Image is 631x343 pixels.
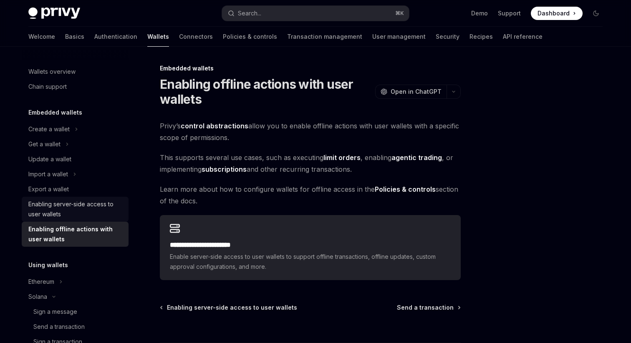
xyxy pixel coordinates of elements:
[28,224,124,244] div: Enabling offline actions with user wallets
[22,64,129,79] a: Wallets overview
[160,120,461,143] span: Privy’s allow you to enable offline actions with user wallets with a specific scope of permissions.
[28,292,47,302] div: Solana
[531,7,583,20] a: Dashboard
[160,215,461,280] a: **** **** **** **** ****Enable server-side access to user wallets to support offline transactions...
[391,88,442,96] span: Open in ChatGPT
[22,182,129,197] a: Export a wallet
[397,303,454,312] span: Send a transaction
[167,303,297,312] span: Enabling server-side access to user wallets
[28,8,80,19] img: dark logo
[28,184,69,194] div: Export a wallet
[287,27,362,47] a: Transaction management
[160,77,372,107] h1: Enabling offline actions with user wallets
[22,304,129,319] a: Sign a message
[323,153,361,162] strong: limit orders
[375,85,447,99] button: Open in ChatGPT
[28,199,124,219] div: Enabling server-side access to user wallets
[22,152,129,167] a: Update a wallet
[22,319,129,334] a: Send a transaction
[22,222,129,247] a: Enabling offline actions with user wallets
[28,260,68,270] h5: Using wallets
[28,139,61,149] div: Get a wallet
[28,124,70,134] div: Create a wallet
[160,183,461,207] span: Learn more about how to configure wallets for offline access in the section of the docs.
[436,27,459,47] a: Security
[181,122,248,130] a: control abstractions
[33,307,77,317] div: Sign a message
[202,165,247,173] strong: subscriptions
[28,108,82,118] h5: Embedded wallets
[179,27,213,47] a: Connectors
[28,154,71,164] div: Update a wallet
[222,6,409,21] button: Search...⌘K
[22,197,129,222] a: Enabling server-side access to user wallets
[28,169,68,179] div: Import a wallet
[395,10,404,17] span: ⌘ K
[503,27,543,47] a: API reference
[28,27,55,47] a: Welcome
[397,303,460,312] a: Send a transaction
[238,8,261,18] div: Search...
[147,27,169,47] a: Wallets
[65,27,84,47] a: Basics
[589,7,603,20] button: Toggle dark mode
[28,67,76,77] div: Wallets overview
[469,27,493,47] a: Recipes
[372,27,426,47] a: User management
[160,152,461,175] span: This supports several use cases, such as executing , enabling , or implementing and other recurri...
[498,9,521,18] a: Support
[170,252,451,272] span: Enable server-side access to user wallets to support offline transactions, offline updates, custo...
[538,9,570,18] span: Dashboard
[28,277,54,287] div: Ethereum
[161,303,297,312] a: Enabling server-side access to user wallets
[160,64,461,73] div: Embedded wallets
[223,27,277,47] a: Policies & controls
[33,322,85,332] div: Send a transaction
[471,9,488,18] a: Demo
[375,185,436,193] strong: Policies & controls
[391,153,442,162] strong: agentic trading
[94,27,137,47] a: Authentication
[22,79,129,94] a: Chain support
[28,82,67,92] div: Chain support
